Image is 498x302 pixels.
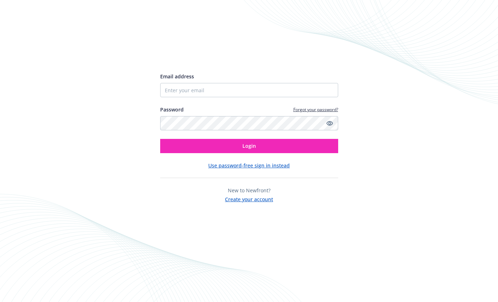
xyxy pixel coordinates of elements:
[208,162,290,169] button: Use password-free sign in instead
[160,83,338,97] input: Enter your email
[160,73,194,80] span: Email address
[160,47,227,59] img: Newfront logo
[242,142,256,149] span: Login
[325,119,334,127] a: Show password
[293,106,338,113] a: Forgot your password?
[160,106,184,113] label: Password
[228,187,271,194] span: New to Newfront?
[160,116,338,130] input: Enter your password
[160,139,338,153] button: Login
[225,194,273,203] button: Create your account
